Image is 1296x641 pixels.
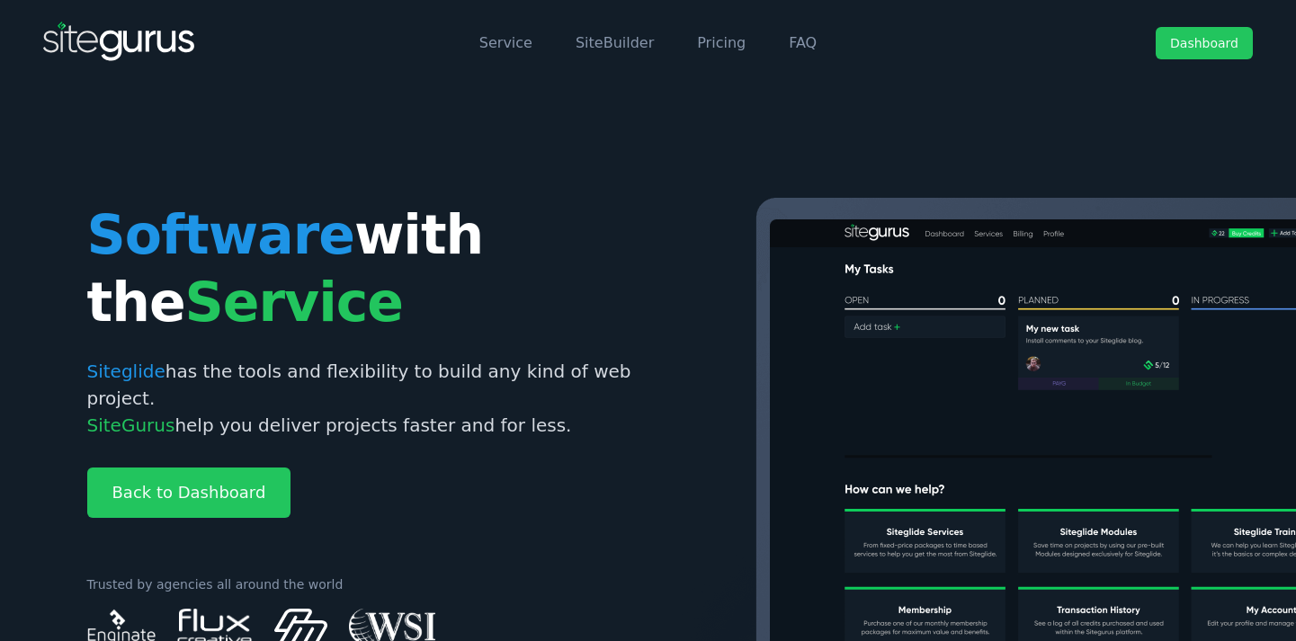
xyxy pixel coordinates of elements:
span: SiteGurus [87,414,175,436]
span: Siteglide [87,361,165,382]
a: Back to Dashboard [87,467,291,518]
p: has the tools and flexibility to build any kind of web project. help you deliver projects faster ... [87,358,634,439]
a: SiteBuilder [576,34,654,51]
img: SiteGurus Logo [43,22,196,65]
a: FAQ [789,34,817,51]
span: Software [87,203,354,266]
a: Service [479,34,532,51]
h1: with the [87,201,634,336]
span: Service [185,271,403,334]
a: Dashboard [1156,27,1253,59]
a: Pricing [697,34,746,51]
p: Trusted by agencies all around the world [87,575,634,594]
